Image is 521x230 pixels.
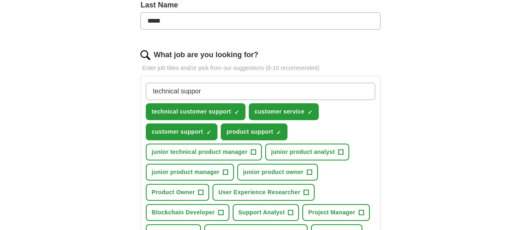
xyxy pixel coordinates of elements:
img: search.png [140,50,150,60]
button: Blockchain Developer [146,204,229,221]
button: junior product owner [237,164,318,181]
span: junior product manager [152,168,220,177]
span: ✓ [276,129,281,136]
span: junior product analyst [271,148,335,156]
button: junior product manager [146,164,234,181]
span: Support Analyst [238,208,285,217]
button: technical customer support✓ [146,103,245,120]
button: customer service✓ [249,103,319,120]
button: product support✓ [221,123,287,140]
button: Support Analyst [233,204,299,221]
input: Type a job title and press enter [146,83,375,100]
p: Enter job titles and/or pick from our suggestions (6-10 recommended) [140,64,380,72]
button: junior technical product manager [146,144,262,160]
span: Product Owner [152,188,195,197]
span: Blockchain Developer [152,208,215,217]
button: Project Manager [302,204,369,221]
span: customer support [152,128,203,136]
span: technical customer support [152,107,231,116]
span: junior technical product manager [152,148,248,156]
span: ✓ [234,109,239,116]
span: product support [227,128,273,136]
span: Project Manager [308,208,355,217]
span: junior product owner [243,168,304,177]
span: ✓ [206,129,211,136]
span: customer service [255,107,304,116]
button: Product Owner [146,184,209,201]
span: User Experience Researcher [218,188,300,197]
button: customer support✓ [146,123,217,140]
label: What job are you looking for? [154,49,258,60]
button: junior product analyst [265,144,349,160]
button: User Experience Researcher [213,184,315,201]
span: ✓ [308,109,313,116]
